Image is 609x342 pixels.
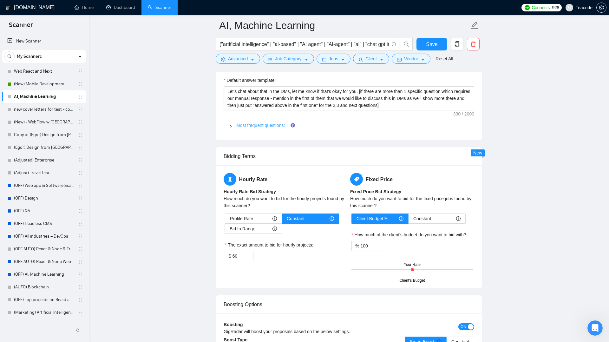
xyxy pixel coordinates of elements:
span: caret-down [421,57,425,62]
div: How much do you want to bid for the hourly projects found by this scanner? [224,195,348,209]
img: logo [5,3,10,13]
span: Job Category [275,55,301,62]
button: Save [416,38,447,50]
a: Web React and Next [14,65,74,78]
a: (New) - WebFlow w [GEOGRAPHIC_DATA] [14,116,74,128]
span: Client Budget % [357,214,388,223]
input: How much of the client's budget do you want to bid with? [360,241,380,251]
span: holder [78,196,83,201]
button: userClientcaret-down [353,54,389,64]
span: caret-down [304,57,309,62]
span: info-circle [330,216,334,221]
span: holder [78,132,83,137]
span: Constant [287,214,304,223]
a: (OFF) Headless CMS [14,217,74,230]
span: holder [78,107,83,112]
span: edit [470,21,479,30]
span: tag [350,173,363,186]
span: caret-down [341,57,345,62]
span: Scanner [4,20,38,34]
span: Vendor [404,55,418,62]
span: info-circle [456,216,461,221]
a: new cover letters for test - could work better [14,103,74,116]
span: user [567,5,572,10]
span: Advanced [228,55,248,62]
li: New Scanner [2,35,86,48]
a: AI, Machine Learning [14,90,74,103]
span: Jobs [329,55,338,62]
span: holder [78,170,83,175]
a: (OFF) All industries + DevOps [14,230,74,243]
div: Most frequent questions: [224,118,474,133]
span: New [473,150,482,155]
label: The exact amount to bid for hourly projects: [225,241,313,248]
a: Reset All [435,55,453,62]
span: info-circle [399,216,403,221]
span: holder [78,247,83,252]
button: settingAdvancedcaret-down [216,54,260,64]
a: (New) Mobile Development [14,78,74,90]
button: delete [467,38,480,50]
div: Boosting Options [224,295,474,313]
span: holder [78,259,83,264]
span: hourglass [224,173,236,186]
span: Save [426,40,437,48]
button: copy [451,38,463,50]
a: (Adjust) Travel Test [14,167,74,179]
div: Bidding Terms [224,147,474,165]
button: search [400,38,413,50]
span: right [229,124,232,128]
input: Search Freelance Jobs... [219,40,389,48]
div: Tooltip anchor [290,122,296,128]
a: Copy of (Egor) Design from [PERSON_NAME] [14,128,74,141]
span: info-circle [392,42,396,46]
span: info-circle [272,216,277,221]
h5: Fixed Price [350,173,474,186]
a: (AUTO) Blockchain [14,281,74,293]
span: holder [78,158,83,163]
b: Hourly Rate Bid Strategy [224,189,276,194]
span: holder [78,297,83,302]
span: setting [597,5,606,10]
span: folder [322,57,326,62]
span: bars [268,57,272,62]
button: barsJob Categorycaret-down [263,54,314,64]
b: Fixed Price Bid Strategy [350,189,401,194]
button: search [4,51,15,62]
a: (Adjusted) Enterprise [14,154,74,167]
a: New Scanner [7,35,81,48]
span: holder [78,94,83,99]
h5: Hourly Rate [224,173,348,186]
span: copy [451,41,463,47]
a: (OFF) QA [14,205,74,217]
a: setting [596,5,606,10]
span: Constant [413,214,431,223]
span: holder [78,285,83,290]
span: holder [78,310,83,315]
label: How much of the client's budget do you want to bid with? [351,231,466,238]
span: caret-down [250,57,255,62]
a: (Marketing) Artificial Intelligence [14,306,74,319]
span: user [358,57,363,62]
span: holder [78,272,83,277]
a: (OFF) Top projects on React and Node [14,293,74,306]
span: holder [78,208,83,214]
span: holder [78,69,83,74]
span: search [400,41,412,47]
div: Your Rate [404,262,421,268]
span: Profile Rate [230,214,253,223]
span: 928 [552,4,559,11]
span: Client [365,55,377,62]
a: Most frequent questions: [236,123,285,128]
b: Boosting [224,322,243,327]
div: GigRadar will boost your proposals based on the below settings. [224,328,412,335]
button: folderJobscaret-down [317,54,351,64]
button: setting [596,3,606,13]
a: (OFF) AI, Machine Learning [14,268,74,281]
div: How much do you want to bid for the fixed price jobs found by this scanner? [350,195,474,209]
span: caret-down [379,57,384,62]
span: holder [78,234,83,239]
span: double-left [75,327,82,333]
textarea: Default answer template: [224,86,474,110]
a: (Egor) Design from [GEOGRAPHIC_DATA] [14,141,74,154]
